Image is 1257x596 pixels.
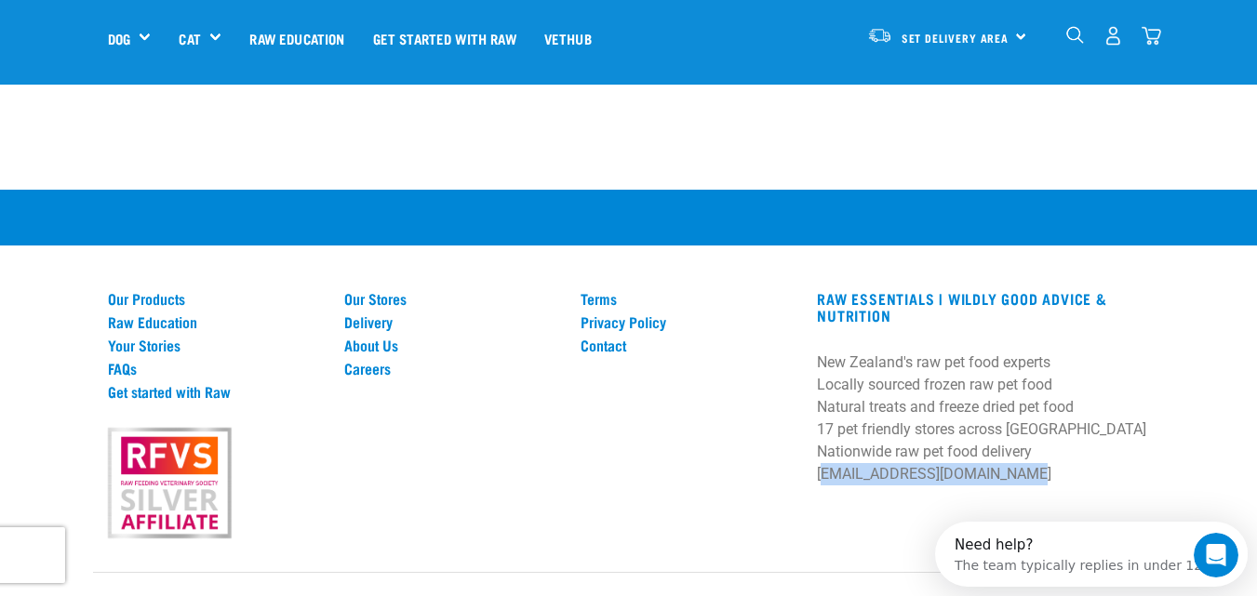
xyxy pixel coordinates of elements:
iframe: Intercom live chat [1194,533,1238,577]
div: The team typically replies in under 12h [20,31,275,50]
a: Cat [179,28,200,49]
img: user.png [1103,26,1123,46]
span: Set Delivery Area [902,34,1010,41]
a: Your Stories [108,337,322,353]
a: Vethub [530,1,606,75]
img: home-icon@2x.png [1142,26,1161,46]
p: New Zealand's raw pet food experts Locally sourced frozen raw pet food Natural treats and freeze ... [817,351,1149,485]
a: Privacy Policy [581,313,795,330]
a: Dog [108,28,130,49]
a: Raw Education [235,1,358,75]
a: FAQs [108,360,322,377]
a: Our Stores [344,290,558,307]
img: home-icon-1@2x.png [1066,26,1084,44]
a: Get started with Raw [359,1,530,75]
a: Delivery [344,313,558,330]
a: About Us [344,337,558,353]
iframe: Intercom live chat discovery launcher [935,522,1248,587]
a: Contact [581,337,795,353]
a: Terms [581,290,795,307]
img: rfvs.png [100,425,239,542]
a: Raw Education [108,313,322,330]
img: van-moving.png [867,27,892,44]
div: Need help? [20,16,275,31]
a: Careers [344,360,558,377]
h3: RAW ESSENTIALS | Wildly Good Advice & Nutrition [817,290,1149,324]
a: Our Products [108,290,322,307]
div: Open Intercom Messenger [7,7,330,59]
a: Get started with Raw [108,383,322,400]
